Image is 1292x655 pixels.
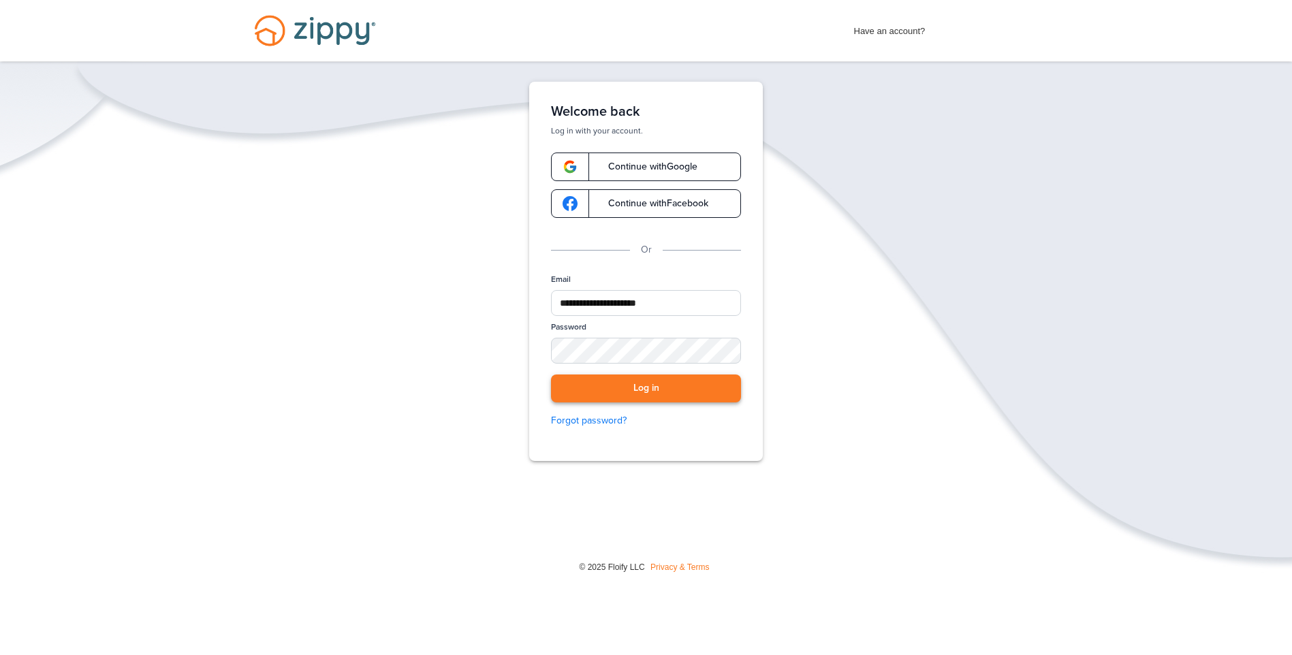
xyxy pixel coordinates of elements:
span: © 2025 Floify LLC [579,562,644,572]
a: google-logoContinue withFacebook [551,189,741,218]
label: Password [551,321,586,333]
p: Log in with your account. [551,125,741,136]
a: Forgot password? [551,413,741,428]
img: google-logo [563,196,578,211]
h1: Welcome back [551,103,741,120]
button: Log in [551,374,741,402]
span: Have an account? [854,17,926,39]
label: Email [551,274,571,285]
span: Continue with Google [595,162,697,172]
a: Privacy & Terms [650,562,709,572]
img: google-logo [563,159,578,174]
p: Or [641,242,652,257]
a: google-logoContinue withGoogle [551,153,741,181]
input: Email [551,290,741,316]
span: Continue with Facebook [595,199,708,208]
input: Password [551,338,741,364]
